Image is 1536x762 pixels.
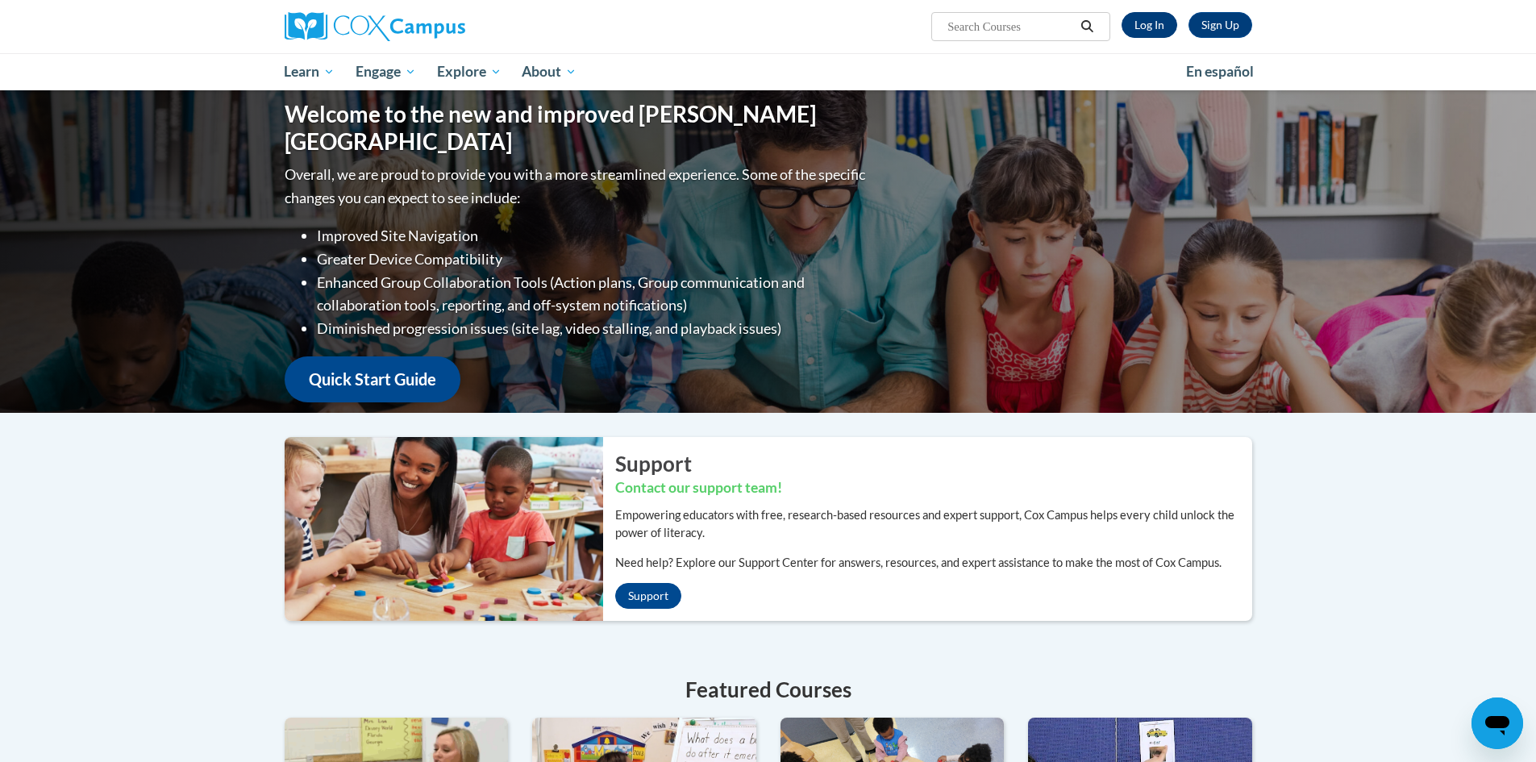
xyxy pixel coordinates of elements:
[437,62,502,81] span: Explore
[274,53,346,90] a: Learn
[615,449,1252,478] h2: Support
[285,163,869,210] p: Overall, we are proud to provide you with a more streamlined experience. Some of the specific cha...
[284,62,335,81] span: Learn
[427,53,512,90] a: Explore
[1075,17,1099,36] button: Search
[615,583,681,609] a: Support
[317,317,869,340] li: Diminished progression issues (site lag, video stalling, and playback issues)
[317,248,869,271] li: Greater Device Compatibility
[1188,12,1252,38] a: Register
[946,17,1075,36] input: Search Courses
[260,53,1276,90] div: Main menu
[511,53,587,90] a: About
[317,271,869,318] li: Enhanced Group Collaboration Tools (Action plans, Group communication and collaboration tools, re...
[356,62,416,81] span: Engage
[1471,697,1523,749] iframe: Button to launch messaging window
[1122,12,1177,38] a: Log In
[273,437,603,621] img: ...
[285,12,465,41] img: Cox Campus
[615,478,1252,498] h3: Contact our support team!
[285,101,869,155] h1: Welcome to the new and improved [PERSON_NAME][GEOGRAPHIC_DATA]
[1176,55,1264,89] a: En español
[345,53,427,90] a: Engage
[285,356,460,402] a: Quick Start Guide
[1186,63,1254,80] span: En español
[615,554,1252,572] p: Need help? Explore our Support Center for answers, resources, and expert assistance to make the m...
[285,674,1252,706] h4: Featured Courses
[285,12,591,41] a: Cox Campus
[317,224,869,248] li: Improved Site Navigation
[522,62,577,81] span: About
[615,506,1252,542] p: Empowering educators with free, research-based resources and expert support, Cox Campus helps eve...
